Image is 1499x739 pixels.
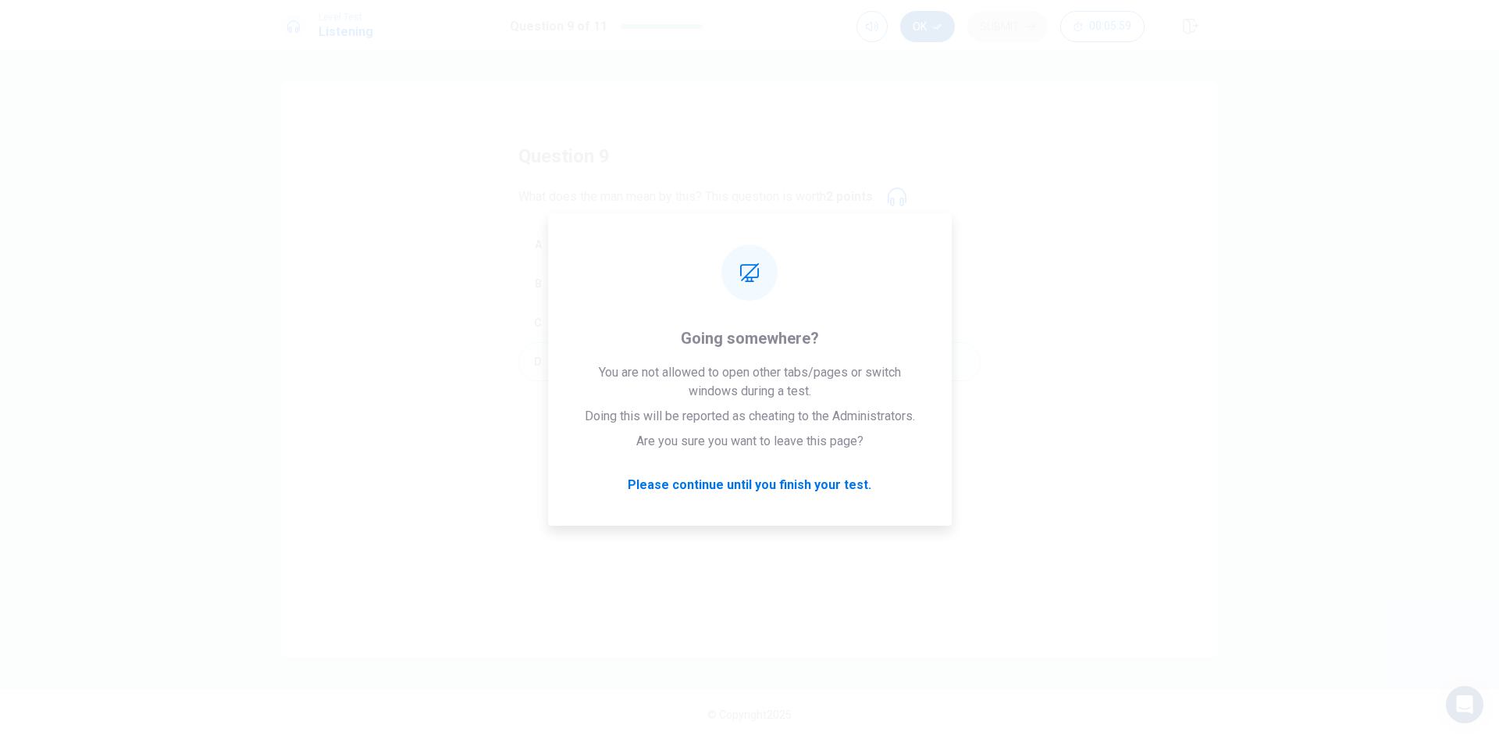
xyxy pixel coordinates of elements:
div: A [525,232,550,257]
span: The manor is a real, living character. [557,274,749,293]
h4: question 9 [518,144,610,169]
button: AThe manor is poorly designed. [518,225,981,264]
span: The manor plays a significant role in setting the tone and atmosphere. [557,313,935,332]
h1: Listening [319,23,373,41]
span: Level Test [319,12,373,23]
button: Ok [900,11,955,42]
span: 00:05:59 [1089,20,1131,33]
span: The manor is poorly designed. [557,235,721,254]
div: D [525,349,550,374]
span: © Copyright 2025 [707,709,792,721]
button: 00:05:59 [1060,11,1145,42]
button: DThe manor is too dark and confusing. [518,342,981,381]
b: 2 points [826,189,873,204]
button: CThe manor plays a significant role in setting the tone and atmosphere. [518,303,981,342]
div: C [525,310,550,335]
button: BThe manor is a real, living character. [518,264,981,303]
div: Open Intercom Messenger [1446,686,1483,723]
div: B [525,271,550,296]
h1: Question 9 of 11 [510,17,607,36]
span: What does the man mean by this? This question is worth . [518,187,875,206]
span: The manor is too dark and confusing. [557,352,757,371]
